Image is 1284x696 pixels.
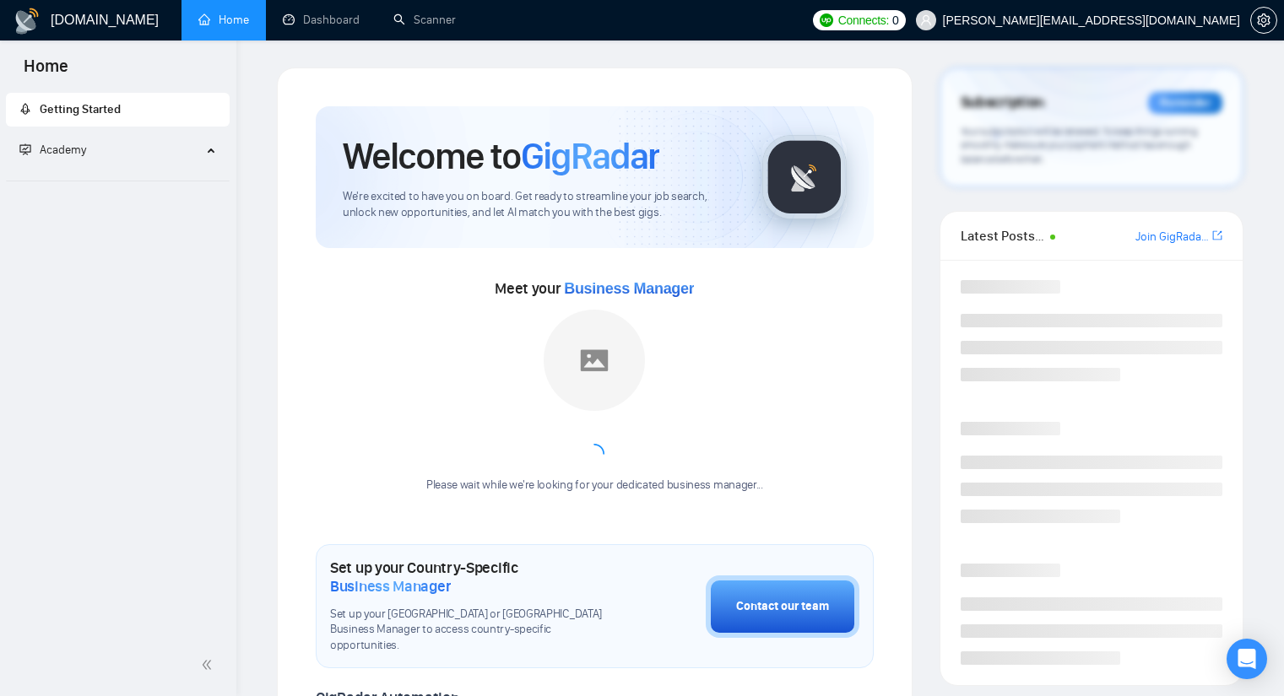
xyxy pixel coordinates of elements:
span: fund-projection-screen [19,143,31,155]
h1: Welcome to [343,133,659,179]
img: placeholder.png [544,310,645,411]
span: Connects: [838,11,889,30]
button: setting [1250,7,1277,34]
span: Academy [19,143,86,157]
span: Latest Posts from the GigRadar Community [961,225,1045,246]
a: setting [1250,13,1277,27]
li: Academy Homepage [6,174,230,185]
div: Reminder [1148,92,1222,114]
span: GigRadar [521,133,659,179]
span: user [920,14,932,26]
div: Please wait while we're looking for your dedicated business manager... [416,477,773,494]
span: Set up your [GEOGRAPHIC_DATA] or [GEOGRAPHIC_DATA] Business Manager to access country-specific op... [330,607,621,655]
span: Home [10,54,82,89]
span: Academy [40,143,86,157]
h1: Set up your Country-Specific [330,558,621,596]
a: Join GigRadar Slack Community [1135,228,1209,246]
a: export [1212,228,1222,244]
span: Business Manager [564,280,694,297]
span: Your subscription will be renewed. To keep things running smoothly, make sure your payment method... [961,125,1198,165]
img: upwork-logo.png [820,13,833,27]
span: rocket [19,103,31,115]
img: logo [14,8,41,35]
button: Contact our team [706,575,859,638]
a: dashboardDashboard [283,13,360,27]
span: double-left [201,656,218,673]
span: export [1212,229,1222,242]
span: We're excited to have you on board. Get ready to streamline your job search, unlock new opportuni... [343,189,735,221]
span: Meet your [495,279,694,298]
span: loading [584,444,604,464]
div: Open Intercom Messenger [1227,639,1267,679]
span: Subscription [961,89,1044,117]
span: Business Manager [330,577,451,596]
span: Getting Started [40,102,121,116]
a: searchScanner [393,13,456,27]
a: homeHome [198,13,249,27]
span: 0 [892,11,899,30]
span: setting [1251,13,1276,27]
li: Getting Started [6,93,230,127]
img: gigradar-logo.png [762,135,847,219]
div: Contact our team [736,597,829,616]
